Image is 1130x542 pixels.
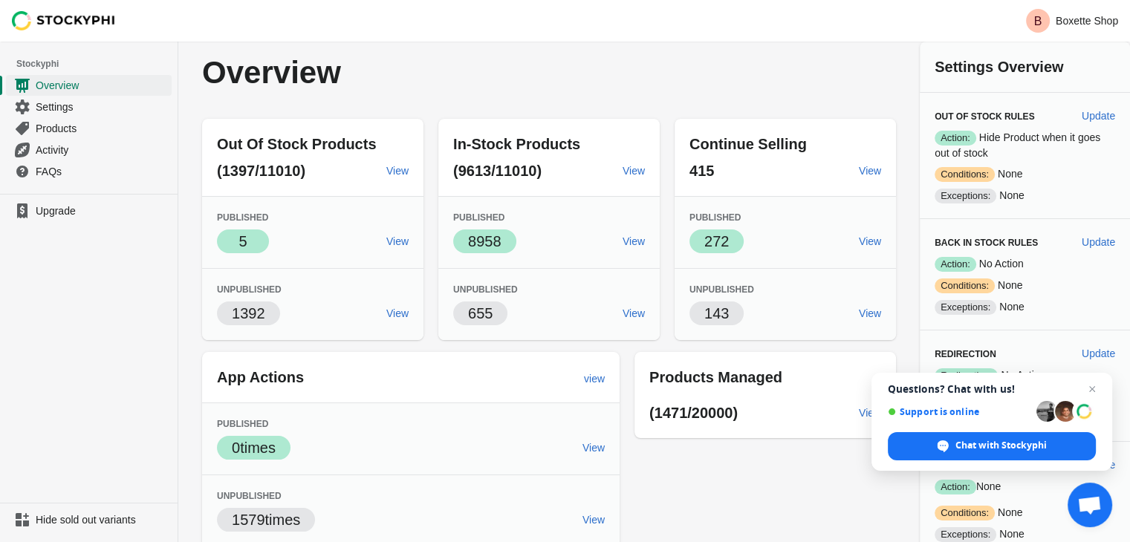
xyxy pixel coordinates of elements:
[238,233,247,249] span: 5
[617,228,651,255] a: View
[453,212,504,223] span: Published
[232,305,265,321] span: 1392
[935,368,998,383] span: Redirection:
[888,432,1096,460] div: Chat with Stockyphi
[935,257,976,272] span: Action:
[623,235,645,247] span: View
[888,406,1031,417] span: Support is online
[935,111,1070,123] h3: Out of Stock Rules
[36,203,169,218] span: Upgrade
[582,514,605,526] span: View
[12,11,116,30] img: Stockyphi
[453,284,518,295] span: Unpublished
[935,166,1115,182] p: None
[689,136,807,152] span: Continue Selling
[217,136,376,152] span: Out Of Stock Products
[649,405,738,421] span: (1471/20000)
[6,96,172,117] a: Settings
[1082,110,1115,122] span: Update
[36,121,169,136] span: Products
[935,299,1115,315] p: None
[623,307,645,319] span: View
[935,506,995,520] span: Conditions:
[1020,6,1124,36] button: Avatar with initials BBoxette Shop
[935,479,1115,494] p: None
[36,99,169,114] span: Settings
[584,373,605,385] span: view
[689,163,714,179] span: 415
[617,300,651,327] a: View
[6,160,172,182] a: FAQs
[1056,15,1118,27] p: Boxette Shop
[704,305,729,321] span: 143
[853,300,887,327] a: View
[935,59,1063,75] span: Settings Overview
[217,491,282,501] span: Unpublished
[36,164,169,179] span: FAQs
[859,307,881,319] span: View
[1082,347,1115,359] span: Update
[935,368,1115,383] p: No Action
[1034,15,1042,27] text: B
[853,157,887,184] a: View
[935,237,1070,249] h3: Back in Stock Rules
[386,307,409,319] span: View
[935,167,995,182] span: Conditions:
[217,163,305,179] span: (1397/11010)
[935,348,1070,360] h3: Redirection
[6,117,172,139] a: Products
[859,407,881,419] span: View
[1076,340,1121,367] button: Update
[935,527,996,542] span: Exceptions:
[935,188,1115,203] p: None
[217,369,304,385] span: App Actions
[704,233,729,249] span: 272
[935,130,1115,160] p: Hide Product when it goes out of stock
[36,512,169,527] span: Hide sold out variants
[1076,229,1121,255] button: Update
[16,56,178,71] span: Stockyphi
[935,278,995,293] span: Conditions:
[935,480,976,494] span: Action:
[380,300,415,327] a: View
[1076,102,1121,129] button: Update
[853,399,887,426] a: View
[1068,483,1112,527] div: Open chat
[935,256,1115,272] p: No Action
[380,228,415,255] a: View
[617,157,651,184] a: View
[623,165,645,177] span: View
[935,526,1115,542] p: None
[935,300,996,315] span: Exceptions:
[386,165,409,177] span: View
[935,189,996,203] span: Exceptions:
[453,136,580,152] span: In-Stock Products
[859,165,881,177] span: View
[217,212,268,223] span: Published
[36,78,169,93] span: Overview
[1026,9,1050,33] span: Avatar with initials B
[1083,380,1101,398] span: Close chat
[935,278,1115,293] p: None
[6,509,172,530] a: Hide sold out variants
[935,131,976,146] span: Action:
[453,163,542,179] span: (9613/11010)
[6,74,172,96] a: Overview
[202,56,612,89] p: Overview
[853,228,887,255] a: View
[217,419,268,429] span: Published
[955,439,1047,452] span: Chat with Stockyphi
[689,284,754,295] span: Unpublished
[6,200,172,221] a: Upgrade
[380,157,415,184] a: View
[232,440,276,456] span: 0 times
[888,383,1096,395] span: Questions? Chat with us!
[582,442,605,454] span: View
[232,512,300,528] span: 1579 times
[689,212,741,223] span: Published
[468,233,501,249] span: 8958
[649,369,782,385] span: Products Managed
[577,434,611,461] a: View
[386,235,409,247] span: View
[468,303,493,324] p: 655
